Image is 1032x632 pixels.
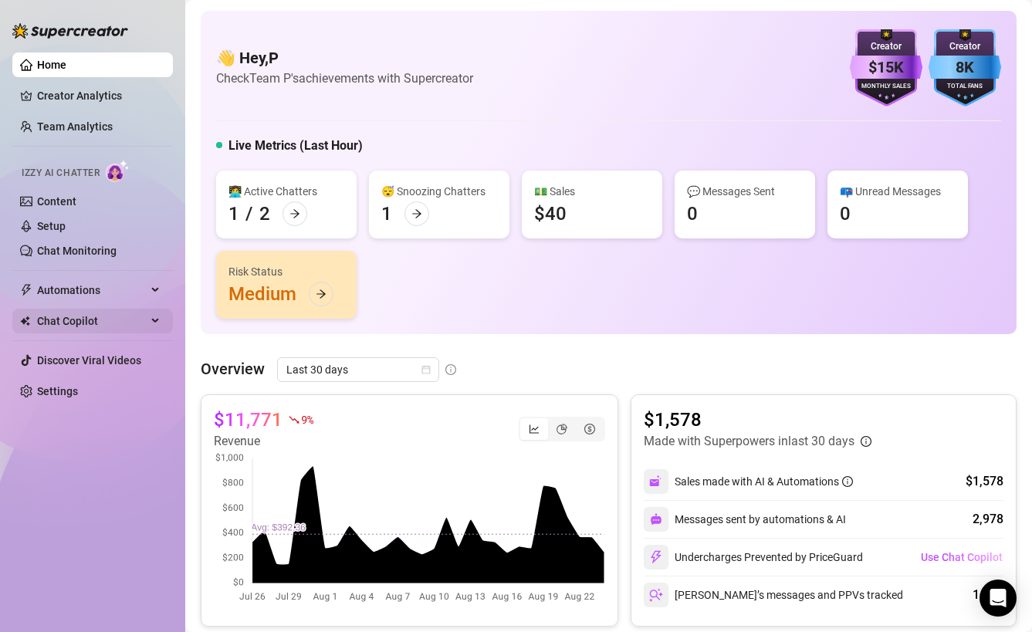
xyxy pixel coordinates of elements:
article: $1,578 [644,407,871,432]
img: Chat Copilot [20,316,30,326]
div: 1 [381,201,392,226]
img: svg%3e [649,588,663,602]
span: Automations [37,278,147,302]
div: $40 [534,201,567,226]
a: Chat Monitoring [37,245,117,257]
span: info-circle [861,436,871,447]
article: Revenue [214,432,313,451]
span: Chat Copilot [37,309,147,333]
img: svg%3e [649,475,663,488]
article: Overview [201,357,265,380]
div: 😴 Snoozing Chatters [381,183,497,200]
img: blue-badge-DgoSNQY1.svg [929,29,1001,106]
div: 0 [687,201,698,226]
img: svg%3e [649,550,663,564]
article: Check Team P's achievements with Supercreator [216,69,473,88]
img: purple-badge-B9DA21FR.svg [850,29,922,106]
span: arrow-right [316,289,327,299]
div: Creator [850,39,922,54]
div: Risk Status [228,263,344,280]
span: line-chart [529,424,540,434]
div: Monthly Sales [850,82,922,92]
h4: 👋 Hey, P [216,47,473,69]
div: 📪 Unread Messages [840,183,956,200]
article: $11,771 [214,407,283,432]
span: info-circle [445,364,456,375]
span: dollar-circle [584,424,595,434]
span: arrow-right [411,208,422,219]
span: calendar [421,365,431,374]
button: Use Chat Copilot [920,545,1003,569]
div: $15K [850,56,922,79]
img: AI Chatter [106,160,130,182]
div: Sales made with AI & Automations [675,473,853,490]
a: Settings [37,385,78,397]
a: Creator Analytics [37,83,161,108]
div: 1 [228,201,239,226]
span: info-circle [842,476,853,487]
span: Use Chat Copilot [921,551,1003,563]
div: [PERSON_NAME]’s messages and PPVs tracked [644,583,903,607]
div: Creator [929,39,1001,54]
span: arrow-right [289,208,300,219]
h5: Live Metrics (Last Hour) [228,137,363,155]
span: fall [289,414,299,425]
div: 8K [929,56,1001,79]
div: 1,096 [973,586,1003,604]
div: Total Fans [929,82,1001,92]
img: logo-BBDzfeDw.svg [12,23,128,39]
span: pie-chart [557,424,567,434]
a: Team Analytics [37,120,113,133]
div: Undercharges Prevented by PriceGuard [644,545,863,569]
div: 💬 Messages Sent [687,183,803,200]
div: Open Intercom Messenger [980,580,1017,617]
a: Content [37,195,76,208]
div: 2 [259,201,270,226]
img: svg%3e [650,513,662,526]
article: Made with Superpowers in last 30 days [644,432,854,451]
a: Home [37,59,66,71]
div: 0 [840,201,851,226]
div: 💵 Sales [534,183,650,200]
span: Last 30 days [286,358,430,381]
div: Messages sent by automations & AI [644,507,846,532]
div: segmented control [519,417,605,441]
div: 👩‍💻 Active Chatters [228,183,344,200]
span: thunderbolt [20,284,32,296]
span: Izzy AI Chatter [22,166,100,181]
div: $1,578 [966,472,1003,491]
div: 2,978 [973,510,1003,529]
span: 9 % [301,412,313,427]
a: Discover Viral Videos [37,354,141,367]
a: Setup [37,220,66,232]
